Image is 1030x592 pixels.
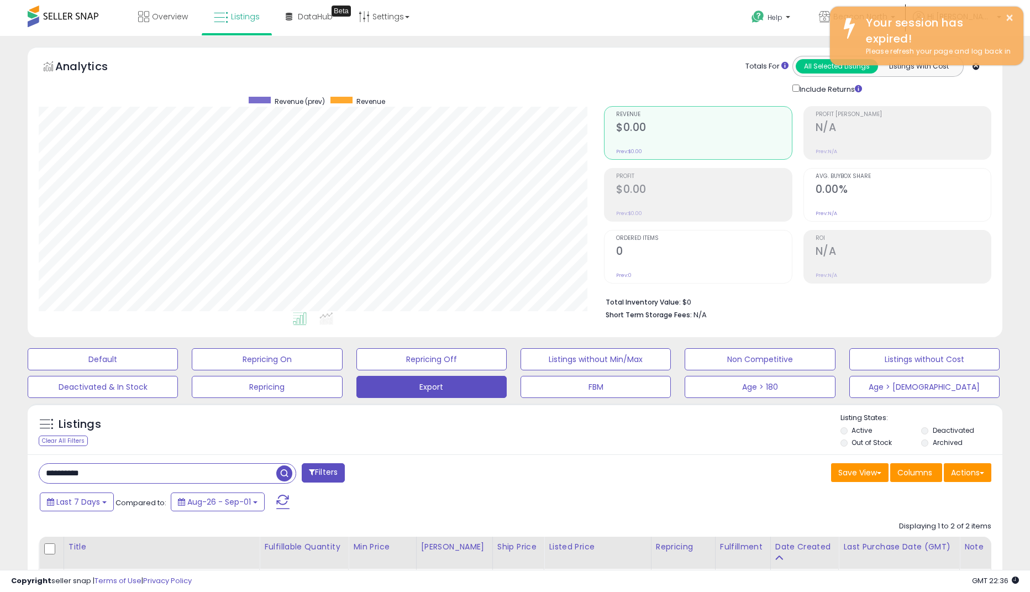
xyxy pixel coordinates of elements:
span: Aug-26 - Sep-01 [187,496,251,507]
div: Your session has expired! [858,15,1015,46]
button: Default [28,348,178,370]
div: Last Purchase Date (GMT) [843,541,955,553]
span: Columns [897,467,932,478]
span: Ordered Items [616,235,791,242]
button: Listings without Cost [849,348,1000,370]
span: DataHub [298,11,333,22]
i: Get Help [751,10,765,24]
span: Compared to: [115,497,166,508]
button: Repricing On [192,348,342,370]
b: Total Inventory Value: [606,297,681,307]
div: Clear All Filters [39,436,88,446]
button: Actions [944,463,991,482]
span: N/A [693,310,707,320]
div: Listed Price [549,541,646,553]
button: Filters [302,463,345,483]
strong: Copyright [11,575,51,586]
div: Min Price [353,541,411,553]
span: Overview [152,11,188,22]
button: Save View [831,463,889,482]
span: Revenue (prev) [275,97,325,106]
label: Archived [933,438,963,447]
span: Listings [231,11,260,22]
span: 2025-09-14 22:36 GMT [972,575,1019,586]
div: seller snap | | [11,576,192,586]
button: FBM [521,376,671,398]
div: Fulfillment [720,541,766,553]
small: Prev: N/A [816,210,837,217]
div: [PERSON_NAME] [421,541,488,553]
h2: 0 [616,245,791,260]
div: Tooltip anchor [332,6,351,17]
h2: $0.00 [616,183,791,198]
div: Displaying 1 to 2 of 2 items [899,521,991,532]
h2: N/A [816,121,991,136]
small: Prev: N/A [816,148,837,155]
button: Non Competitive [685,348,835,370]
p: Listing States: [840,413,1002,423]
small: Prev: $0.00 [616,210,642,217]
div: Date Created [775,541,834,553]
button: Listings With Cost [877,59,960,74]
span: Last 7 Days [56,496,100,507]
div: Totals For [745,61,789,72]
small: Prev: 0 [616,272,632,279]
button: Last 7 Days [40,493,114,511]
h2: N/A [816,245,991,260]
div: Title [69,541,255,553]
span: Profit [PERSON_NAME] [816,112,991,118]
h5: Analytics [55,59,129,77]
button: All Selected Listings [796,59,878,74]
span: Avg. Buybox Share [816,174,991,180]
div: Fulfillable Quantity [264,541,344,553]
div: Ship Price [497,541,540,553]
button: Listings without Min/Max [521,348,671,370]
button: Aug-26 - Sep-01 [171,493,265,511]
button: Age > 180 [685,376,835,398]
button: Age > [DEMOGRAPHIC_DATA] [849,376,1000,398]
button: Repricing Off [356,348,507,370]
button: Export [356,376,507,398]
h2: 0.00% [816,183,991,198]
button: × [1005,11,1014,25]
button: Columns [890,463,942,482]
div: Note [964,541,986,553]
button: Deactivated & In Stock [28,376,178,398]
span: Revenue [616,112,791,118]
span: ROI [816,235,991,242]
div: Please refresh your page and log back in [858,46,1015,57]
li: $0 [606,295,983,308]
div: Repricing [656,541,711,553]
span: Profit [616,174,791,180]
label: Out of Stock [852,438,892,447]
a: Terms of Use [94,575,141,586]
small: Prev: $0.00 [616,148,642,155]
label: Active [852,426,872,435]
a: Help [743,2,801,36]
h5: Listings [59,417,101,432]
button: Repricing [192,376,342,398]
div: Include Returns [784,82,875,95]
h2: $0.00 [616,121,791,136]
a: Privacy Policy [143,575,192,586]
small: Prev: N/A [816,272,837,279]
label: Deactivated [933,426,974,435]
b: Short Term Storage Fees: [606,310,692,319]
span: Revenue [356,97,385,106]
span: Help [768,13,782,22]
